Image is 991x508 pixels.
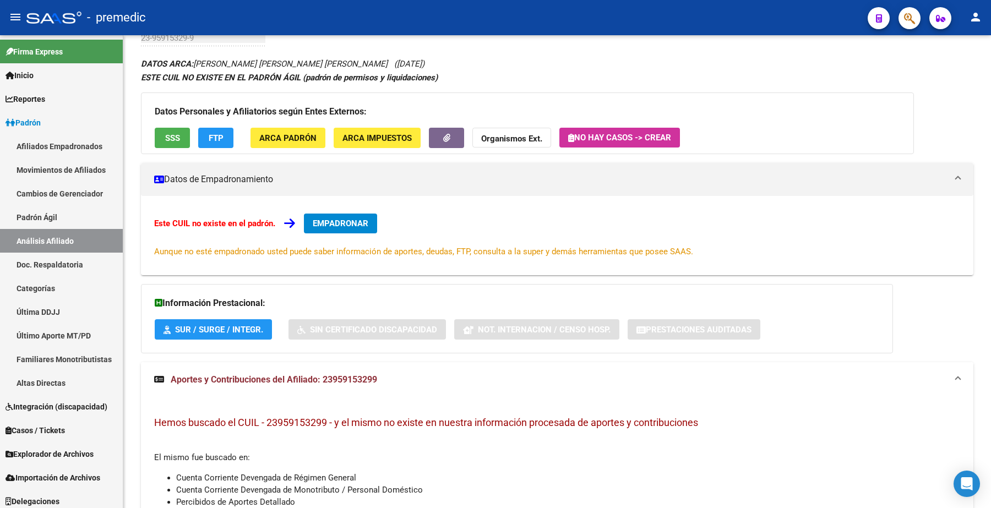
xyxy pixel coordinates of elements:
strong: ESTE CUIL NO EXISTE EN EL PADRÓN ÁGIL (padrón de permisos y liquidaciones) [141,73,438,83]
div: Datos de Empadronamiento [141,196,973,275]
span: Hemos buscado el CUIL - 23959153299 - y el mismo no existe en nuestra información procesada de ap... [154,417,698,428]
li: Cuenta Corriente Devengada de Monotributo / Personal Doméstico [176,484,960,496]
span: SUR / SURGE / INTEGR. [175,325,263,335]
button: Not. Internacion / Censo Hosp. [454,319,619,340]
span: Aportes y Contribuciones del Afiliado: 23959153299 [171,374,377,385]
mat-expansion-panel-header: Aportes y Contribuciones del Afiliado: 23959153299 [141,362,973,397]
button: SSS [155,128,190,148]
span: Delegaciones [6,495,59,507]
span: Inicio [6,69,34,81]
strong: DATOS ARCA: [141,59,193,69]
span: Casos / Tickets [6,424,65,436]
mat-icon: menu [9,10,22,24]
button: ARCA Impuestos [334,128,421,148]
span: Sin Certificado Discapacidad [310,325,437,335]
mat-expansion-panel-header: Datos de Empadronamiento [141,163,973,196]
span: [PERSON_NAME] [PERSON_NAME] [PERSON_NAME] [141,59,388,69]
strong: Este CUIL no existe en el padrón. [154,219,275,228]
span: - premedic [87,6,146,30]
h3: Datos Personales y Afiliatorios según Entes Externos: [155,104,900,119]
button: Prestaciones Auditadas [628,319,760,340]
h3: Información Prestacional: [155,296,879,311]
button: Sin Certificado Discapacidad [288,319,446,340]
span: Padrón [6,117,41,129]
button: ARCA Padrón [251,128,325,148]
span: ARCA Impuestos [342,133,412,143]
span: Explorador de Archivos [6,448,94,460]
mat-panel-title: Datos de Empadronamiento [154,173,947,185]
button: FTP [198,128,233,148]
button: No hay casos -> Crear [559,128,680,148]
span: EMPADRONAR [313,219,368,228]
span: Reportes [6,93,45,105]
span: ARCA Padrón [259,133,317,143]
span: Firma Express [6,46,63,58]
button: SUR / SURGE / INTEGR. [155,319,272,340]
span: FTP [209,133,224,143]
span: Not. Internacion / Censo Hosp. [478,325,611,335]
li: Cuenta Corriente Devengada de Régimen General [176,472,960,484]
span: Prestaciones Auditadas [646,325,752,335]
div: Open Intercom Messenger [954,471,980,497]
span: ([DATE]) [394,59,424,69]
span: No hay casos -> Crear [568,133,671,143]
span: Integración (discapacidad) [6,401,107,413]
button: Organismos Ext. [472,128,551,148]
span: SSS [165,133,180,143]
mat-icon: person [969,10,982,24]
span: Aunque no esté empadronado usted puede saber información de aportes, deudas, FTP, consulta a la s... [154,247,693,256]
strong: Organismos Ext. [481,134,542,144]
span: Importación de Archivos [6,472,100,484]
li: Percibidos de Aportes Detallado [176,496,960,508]
button: EMPADRONAR [304,214,377,233]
